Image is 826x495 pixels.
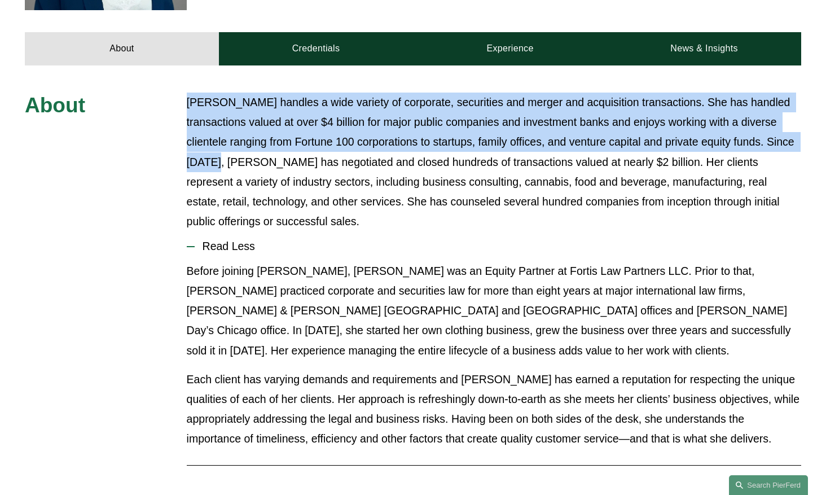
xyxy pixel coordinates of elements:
[729,475,808,495] a: Search this site
[187,261,802,457] div: Read Less
[187,93,802,231] p: [PERSON_NAME] handles a wide variety of corporate, securities and merger and acquisition transact...
[195,240,802,253] span: Read Less
[219,32,413,65] a: Credentials
[187,231,802,261] button: Read Less
[25,93,85,117] span: About
[187,261,802,361] p: Before joining [PERSON_NAME], [PERSON_NAME] was an Equity Partner at Fortis Law Partners LLC. Pri...
[187,370,802,449] p: Each client has varying demands and requirements and [PERSON_NAME] has earned a reputation for re...
[25,32,219,65] a: About
[413,32,607,65] a: Experience
[607,32,801,65] a: News & Insights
